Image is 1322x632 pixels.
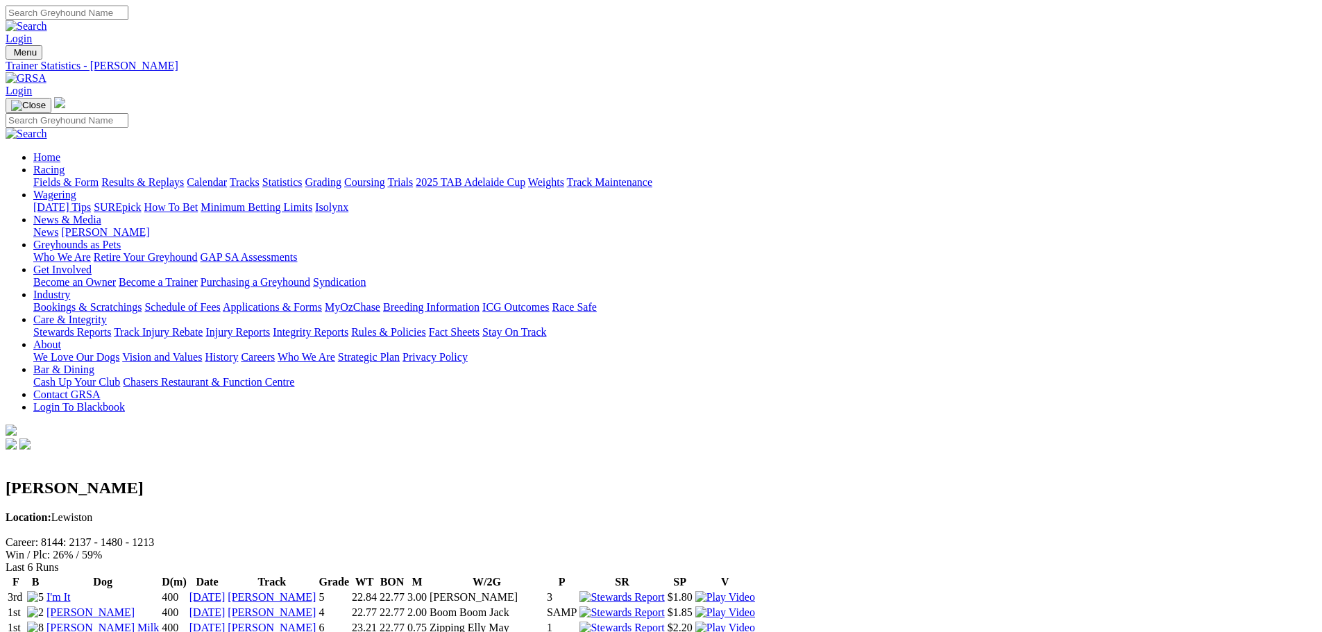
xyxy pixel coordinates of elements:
[33,314,107,325] a: Care & Integrity
[6,20,47,33] img: Search
[351,590,378,604] td: 22.84
[227,575,316,589] th: Track
[41,536,154,548] text: 8144: 2137 - 1480 - 1213
[144,201,198,213] a: How To Bet
[33,164,65,176] a: Racing
[46,575,160,589] th: Dog
[429,590,545,604] td: [PERSON_NAME]
[315,201,348,213] a: Isolynx
[33,264,92,275] a: Get Involved
[33,351,119,363] a: We Love Our Dogs
[19,438,31,450] img: twitter.svg
[695,591,755,604] img: Play Video
[33,251,91,263] a: Who We Are
[6,128,47,140] img: Search
[33,376,1316,388] div: Bar & Dining
[313,276,366,288] a: Syndication
[123,376,294,388] a: Chasers Restaurant & Function Centre
[546,590,578,604] td: 3
[27,606,44,619] img: 2
[379,575,405,589] th: BON
[33,226,58,238] a: News
[325,301,380,313] a: MyOzChase
[94,251,198,263] a: Retire Your Greyhound
[161,590,187,604] td: 400
[33,201,91,213] a: [DATE] Tips
[407,606,427,620] td: 2.00
[351,606,378,620] td: 22.77
[33,226,1316,239] div: News & Media
[579,591,664,604] img: Stewards Report
[201,201,312,213] a: Minimum Betting Limits
[695,606,755,619] img: Play Video
[33,251,1316,264] div: Greyhounds as Pets
[161,606,187,620] td: 400
[6,45,42,60] button: Toggle navigation
[278,351,335,363] a: Who We Are
[351,326,426,338] a: Rules & Policies
[33,388,100,400] a: Contact GRSA
[379,606,405,620] td: 22.77
[429,575,545,589] th: W/2G
[7,575,25,589] th: F
[241,351,275,363] a: Careers
[33,151,60,163] a: Home
[416,176,525,188] a: 2025 TAB Adelaide Cup
[7,606,25,620] td: 1st
[6,511,51,523] b: Location:
[429,326,480,338] a: Fact Sheets
[429,606,545,620] td: Boom Boom Jack
[144,301,220,313] a: Schedule of Fees
[46,591,70,603] a: I'm It
[528,176,564,188] a: Weights
[33,214,101,225] a: News & Media
[402,351,468,363] a: Privacy Policy
[201,276,310,288] a: Purchasing a Greyhound
[101,176,184,188] a: Results & Replays
[94,201,141,213] a: SUREpick
[187,176,227,188] a: Calendar
[7,590,25,604] td: 3rd
[189,575,226,589] th: Date
[318,606,350,620] td: 4
[33,276,1316,289] div: Get Involved
[6,72,46,85] img: GRSA
[695,591,755,603] a: View replay
[6,561,1316,574] div: Last 6 Runs
[33,239,121,250] a: Greyhounds as Pets
[230,176,260,188] a: Tracks
[6,438,17,450] img: facebook.svg
[33,301,142,313] a: Bookings & Scratchings
[61,226,149,238] a: [PERSON_NAME]
[546,575,578,589] th: P
[33,201,1316,214] div: Wagering
[667,590,693,604] td: $1.80
[387,176,413,188] a: Trials
[6,113,128,128] input: Search
[695,575,756,589] th: V
[53,549,102,561] text: 26% / 59%
[6,85,32,96] a: Login
[33,189,76,200] a: Wagering
[33,289,70,300] a: Industry
[262,176,303,188] a: Statistics
[407,575,427,589] th: M
[6,425,17,436] img: logo-grsa-white.png
[114,326,203,338] a: Track Injury Rebate
[318,575,350,589] th: Grade
[33,301,1316,314] div: Industry
[119,276,198,288] a: Become a Trainer
[122,351,202,363] a: Vision and Values
[6,479,1316,497] h2: [PERSON_NAME]
[33,339,61,350] a: About
[579,575,665,589] th: SR
[201,251,298,263] a: GAP SA Assessments
[695,606,755,618] a: View replay
[161,575,187,589] th: D(m)
[33,351,1316,364] div: About
[305,176,341,188] a: Grading
[14,47,37,58] span: Menu
[189,606,226,618] a: [DATE]
[318,590,350,604] td: 5
[344,176,385,188] a: Coursing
